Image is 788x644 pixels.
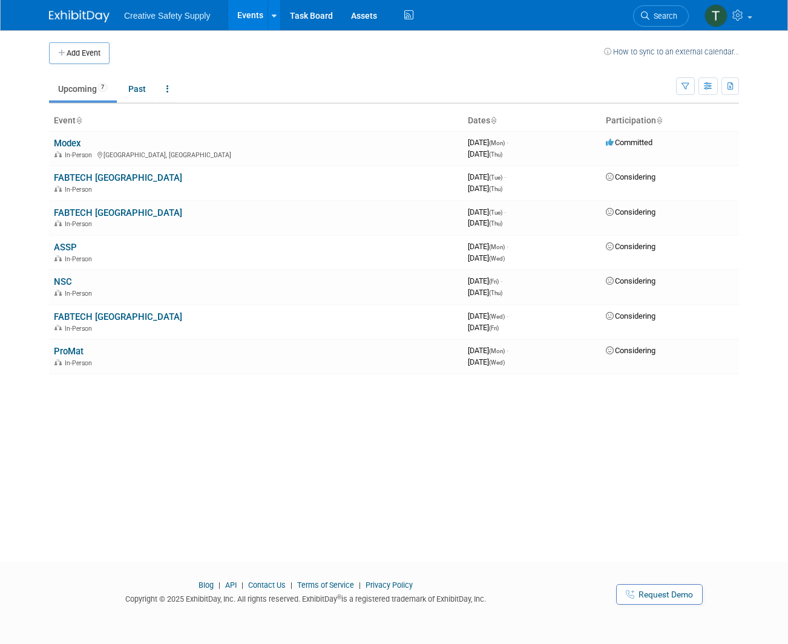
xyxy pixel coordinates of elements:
span: (Tue) [489,209,502,216]
img: In-Person Event [54,151,62,157]
span: - [507,138,508,147]
span: - [507,311,508,320]
span: 7 [97,83,108,92]
span: - [501,276,502,285]
a: Terms of Service [297,581,354,590]
a: Blog [199,581,214,590]
th: Participation [601,111,739,131]
span: In-Person [65,220,96,228]
span: - [504,172,506,181]
img: Thom Cheney [704,4,727,27]
span: Considering [606,346,655,355]
div: Copyright © 2025 ExhibitDay, Inc. All rights reserved. ExhibitDay is a registered trademark of Ex... [49,591,562,605]
a: Contact Us [248,581,286,590]
span: In-Person [65,325,96,333]
a: ProMat [54,346,84,357]
a: FABTECH [GEOGRAPHIC_DATA] [54,207,182,218]
span: Considering [606,172,655,181]
a: Request Demo [616,584,703,605]
span: [DATE] [468,323,499,332]
span: (Thu) [489,151,502,158]
span: In-Person [65,359,96,367]
span: [DATE] [468,276,502,285]
th: Event [49,111,463,131]
span: (Fri) [489,278,499,285]
span: - [507,242,508,251]
span: (Thu) [489,186,502,192]
span: [DATE] [468,207,506,216]
span: Considering [606,311,655,320]
span: - [504,207,506,216]
img: In-Person Event [54,220,62,226]
img: In-Person Event [54,255,62,261]
span: Considering [606,207,655,216]
span: | [238,581,246,590]
span: [DATE] [468,172,506,181]
span: (Wed) [489,313,505,320]
a: Sort by Event Name [76,115,82,125]
img: ExhibitDay [49,10,110,22]
a: NSC [54,276,72,287]
img: In-Person Event [54,186,62,192]
span: [DATE] [468,288,502,297]
a: How to sync to an external calendar... [604,47,739,56]
a: Sort by Participation Type [656,115,662,125]
a: Search [633,5,689,27]
span: [DATE] [468,346,508,355]
span: (Wed) [489,255,505,262]
span: (Wed) [489,359,505,366]
span: [DATE] [468,218,502,227]
span: Search [649,11,677,21]
img: In-Person Event [54,325,62,331]
span: [DATE] [468,311,508,320]
span: (Mon) [489,244,505,250]
span: - [507,346,508,355]
a: Upcoming7 [49,77,117,100]
span: | [287,581,295,590]
span: | [215,581,223,590]
a: FABTECH [GEOGRAPHIC_DATA] [54,311,182,322]
th: Dates [463,111,601,131]
span: [DATE] [468,184,502,193]
span: In-Person [65,255,96,263]
span: (Fri) [489,325,499,331]
span: [DATE] [468,138,508,147]
span: (Tue) [489,174,502,181]
div: [GEOGRAPHIC_DATA], [GEOGRAPHIC_DATA] [54,149,458,159]
a: Past [119,77,155,100]
img: In-Person Event [54,359,62,365]
a: FABTECH [GEOGRAPHIC_DATA] [54,172,182,183]
span: In-Person [65,186,96,194]
span: Considering [606,242,655,251]
span: (Thu) [489,290,502,296]
span: | [356,581,364,590]
a: API [225,581,237,590]
span: In-Person [65,151,96,159]
span: (Mon) [489,140,505,146]
span: Creative Safety Supply [124,11,210,21]
span: Committed [606,138,652,147]
span: Considering [606,276,655,285]
span: [DATE] [468,357,505,366]
a: Sort by Start Date [490,115,496,125]
span: [DATE] [468,253,505,262]
span: [DATE] [468,242,508,251]
span: (Mon) [489,348,505,354]
a: ASSP [54,242,77,253]
sup: ® [337,594,341,600]
a: Modex [54,138,81,149]
span: [DATE] [468,149,502,158]
a: Privacy Policy [366,581,413,590]
img: In-Person Event [54,290,62,296]
button: Add Event [49,42,110,64]
span: (Thu) [489,220,502,227]
span: In-Person [65,290,96,298]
